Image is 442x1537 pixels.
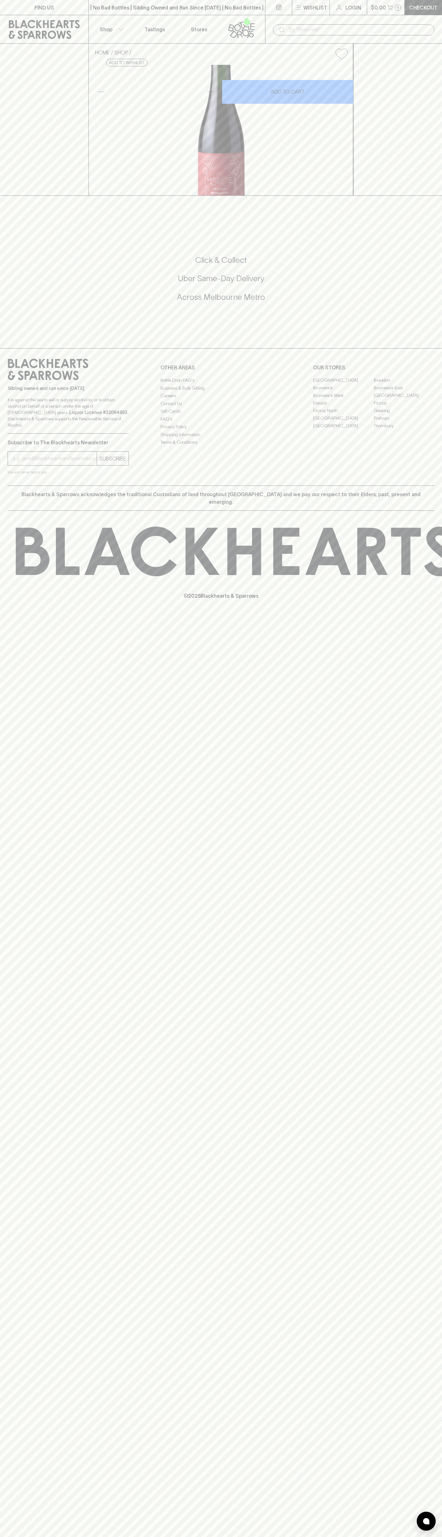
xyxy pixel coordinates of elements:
p: ADD TO CART [271,88,305,96]
a: Tastings [133,15,177,43]
p: 0 [397,6,399,9]
p: $0.00 [371,4,386,11]
p: Wishlist [303,4,327,11]
p: Blackhearts & Sparrows acknowledges the traditional Custodians of land throughout [GEOGRAPHIC_DAT... [12,491,430,506]
p: Tastings [145,26,165,33]
a: Shipping Information [160,431,282,438]
a: Terms & Conditions [160,439,282,446]
a: Prahran [374,414,434,422]
img: 40753.png [90,65,353,195]
a: Brunswick West [313,392,374,399]
a: Thornbury [374,422,434,429]
div: Call to action block [8,230,434,336]
a: [GEOGRAPHIC_DATA] [313,376,374,384]
p: Login [345,4,361,11]
button: Add to wishlist [333,46,350,62]
a: [GEOGRAPHIC_DATA] [374,392,434,399]
a: Braddon [374,376,434,384]
button: Shop [89,15,133,43]
input: Try "Pinot noir" [288,25,429,35]
button: SUBSCRIBE [97,452,129,465]
a: Stores [177,15,221,43]
a: [GEOGRAPHIC_DATA] [313,422,374,429]
p: FIND US [34,4,54,11]
button: ADD TO CART [222,80,353,104]
p: Sibling owned and run since [DATE] [8,385,129,392]
p: Stores [191,26,207,33]
a: Privacy Policy [160,423,282,431]
a: SHOP [114,50,128,55]
p: SUBSCRIBE [100,455,126,462]
a: Brunswick East [374,384,434,392]
img: bubble-icon [423,1518,429,1524]
a: Gift Cards [160,408,282,415]
a: Geelong [374,407,434,414]
h5: Uber Same-Day Delivery [8,273,434,284]
p: It is against the law to sell or supply alcohol to, or to obtain alcohol on behalf of a person un... [8,397,129,428]
p: We will never spam you [8,469,129,475]
a: Bottle Drop FAQ's [160,377,282,384]
a: Fitzroy [374,399,434,407]
a: [GEOGRAPHIC_DATA] [313,414,374,422]
strong: Liquor License #32064953 [69,410,127,415]
a: Business & Bulk Gifting [160,384,282,392]
p: Checkout [409,4,438,11]
a: Contact Us [160,400,282,407]
input: e.g. jane@blackheartsandsparrows.com.au [13,454,97,464]
button: Add to wishlist [106,59,148,66]
p: Shop [100,26,112,33]
p: Subscribe to The Blackhearts Newsletter [8,439,129,446]
h5: Across Melbourne Metro [8,292,434,302]
a: Elwood [313,399,374,407]
a: FAQ's [160,415,282,423]
a: Brunswick [313,384,374,392]
a: HOME [95,50,110,55]
h5: Click & Collect [8,255,434,265]
a: Careers [160,392,282,400]
a: Fitzroy North [313,407,374,414]
p: OTHER AREAS [160,364,282,371]
p: OUR STORES [313,364,434,371]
